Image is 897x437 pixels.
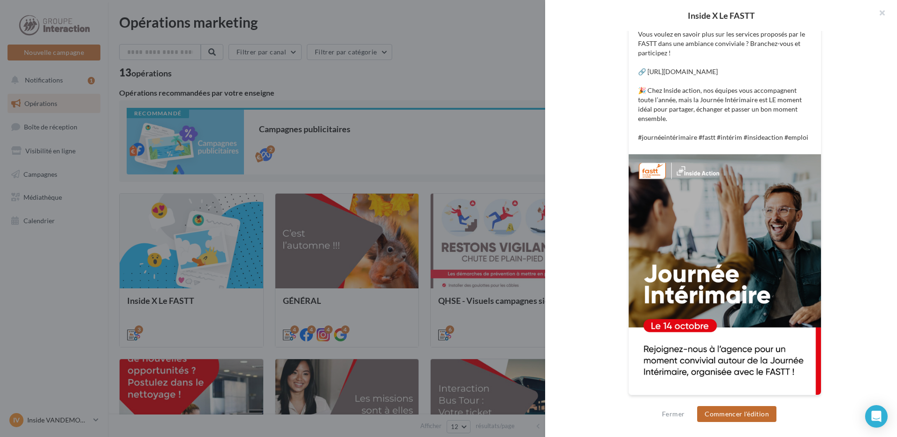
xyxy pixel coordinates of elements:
[697,406,776,422] button: Commencer l'édition
[560,11,882,20] div: Inside X Le FASTT
[658,408,688,420] button: Fermer
[628,395,821,407] div: La prévisualisation est non-contractuelle
[865,405,888,428] div: Open Intercom Messenger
